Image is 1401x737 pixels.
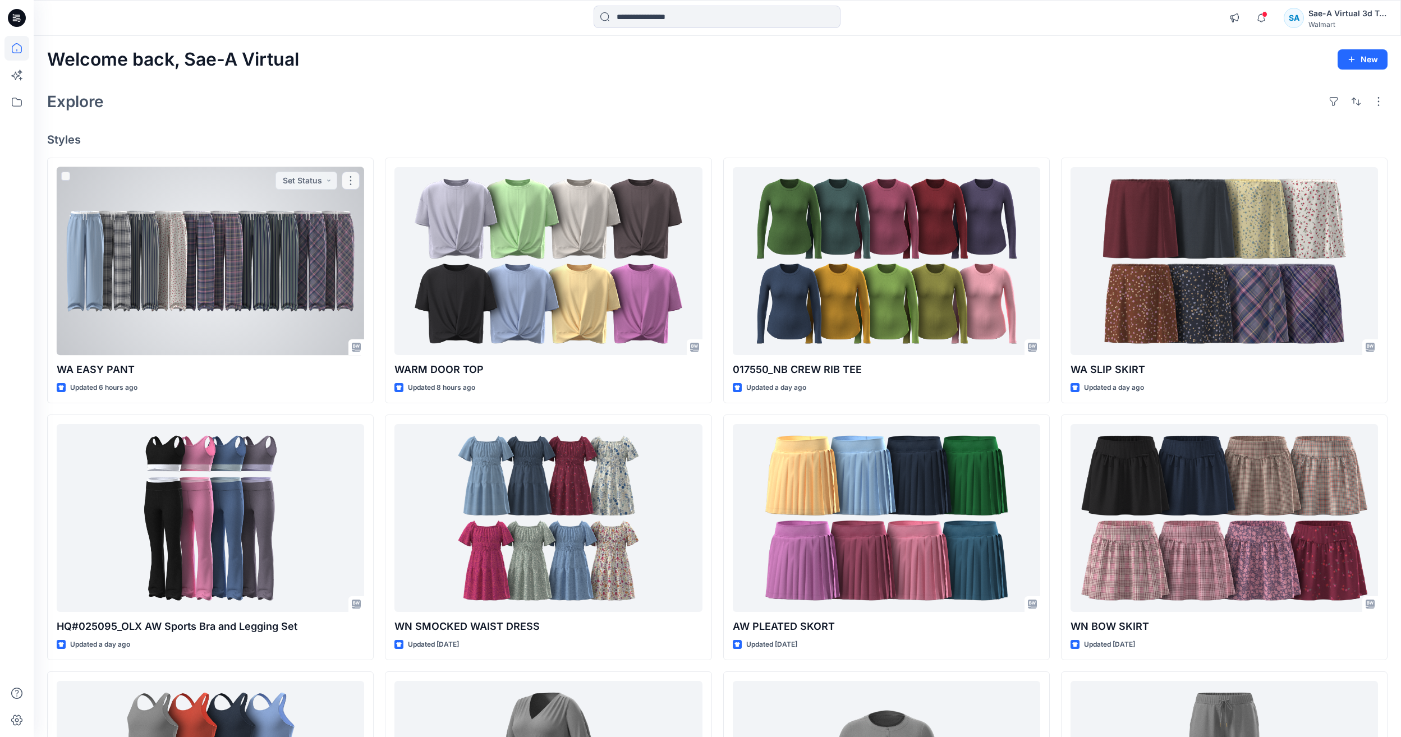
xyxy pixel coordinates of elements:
a: WARM DOOR TOP [394,167,702,355]
button: New [1338,49,1388,70]
h4: Styles [47,133,1388,146]
p: WA EASY PANT [57,362,364,377]
p: WN BOW SKIRT [1071,619,1378,634]
p: Updated a day ago [1084,382,1144,394]
a: WA SLIP SKIRT [1071,167,1378,355]
p: Updated [DATE] [1084,639,1135,651]
div: Walmart [1308,20,1387,29]
p: WARM DOOR TOP [394,362,702,377]
a: HQ#025095_OLX AW Sports Bra and Legging Set [57,424,364,612]
h2: Welcome back, Sae-A Virtual [47,49,299,70]
p: WA SLIP SKIRT [1071,362,1378,377]
p: Updated a day ago [746,382,806,394]
a: WA EASY PANT [57,167,364,355]
p: Updated 6 hours ago [70,382,137,394]
h2: Explore [47,93,104,110]
p: Updated 8 hours ago [408,382,475,394]
div: SA [1284,8,1304,28]
p: WN SMOCKED WAIST DRESS [394,619,702,634]
a: WN BOW SKIRT [1071,424,1378,612]
p: Updated [DATE] [408,639,459,651]
p: 017550_NB CREW RIB TEE [733,362,1040,377]
a: WN SMOCKED WAIST DRESS [394,424,702,612]
p: AW PLEATED SKORT [733,619,1040,634]
p: HQ#025095_OLX AW Sports Bra and Legging Set [57,619,364,634]
p: Updated a day ago [70,639,130,651]
a: 017550_NB CREW RIB TEE [733,167,1040,355]
a: AW PLEATED SKORT [733,424,1040,612]
p: Updated [DATE] [746,639,797,651]
div: Sae-A Virtual 3d Team [1308,7,1387,20]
